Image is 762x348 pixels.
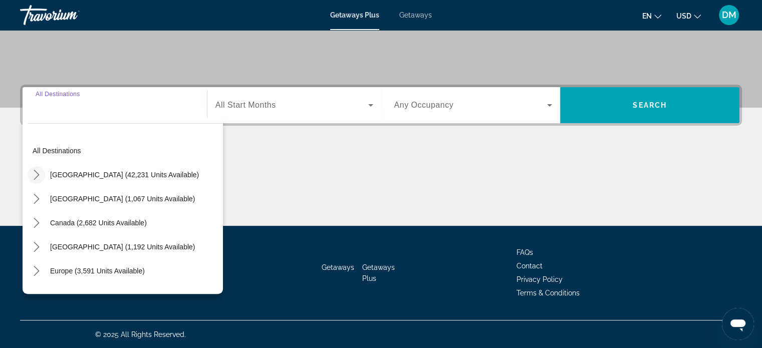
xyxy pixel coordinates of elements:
[45,238,200,256] button: Select destination: Caribbean & Atlantic Islands (1,192 units available)
[642,12,652,20] span: en
[722,10,736,20] span: DM
[28,190,45,208] button: Toggle Mexico (1,067 units available) submenu
[23,118,223,294] div: Destination options
[33,147,81,155] span: All destinations
[20,2,120,28] a: Travorium
[45,190,200,208] button: Select destination: Mexico (1,067 units available)
[722,308,754,340] iframe: Button to launch messaging window
[517,248,533,256] a: FAQs
[517,275,563,283] a: Privacy Policy
[362,263,395,282] a: Getaways Plus
[45,214,152,232] button: Select destination: Canada (2,682 units available)
[28,214,45,232] button: Toggle Canada (2,682 units available) submenu
[399,11,432,19] a: Getaways
[50,195,195,203] span: [GEOGRAPHIC_DATA] (1,067 units available)
[330,11,379,19] a: Getaways Plus
[215,101,276,109] span: All Start Months
[676,12,691,20] span: USD
[28,238,45,256] button: Toggle Caribbean & Atlantic Islands (1,192 units available) submenu
[716,5,742,26] button: User Menu
[642,9,661,23] button: Change language
[517,289,580,297] a: Terms & Conditions
[517,262,543,270] a: Contact
[50,243,195,251] span: [GEOGRAPHIC_DATA] (1,192 units available)
[50,267,145,275] span: Europe (3,591 units available)
[633,101,667,109] span: Search
[28,166,45,184] button: Toggle United States (42,231 units available) submenu
[28,262,45,280] button: Toggle Europe (3,591 units available) submenu
[23,87,739,123] div: Search widget
[322,263,354,271] a: Getaways
[50,171,199,179] span: [GEOGRAPHIC_DATA] (42,231 units available)
[50,219,147,227] span: Canada (2,682 units available)
[28,286,45,304] button: Toggle Australia (254 units available) submenu
[95,330,186,338] span: © 2025 All Rights Reserved.
[45,286,194,304] button: Select destination: Australia (254 units available)
[676,9,701,23] button: Change currency
[36,100,194,112] input: Select destination
[36,91,80,97] span: All Destinations
[560,87,739,123] button: Search
[45,262,150,280] button: Select destination: Europe (3,591 units available)
[28,142,223,160] button: Select destination: All destinations
[45,166,204,184] button: Select destination: United States (42,231 units available)
[394,101,454,109] span: Any Occupancy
